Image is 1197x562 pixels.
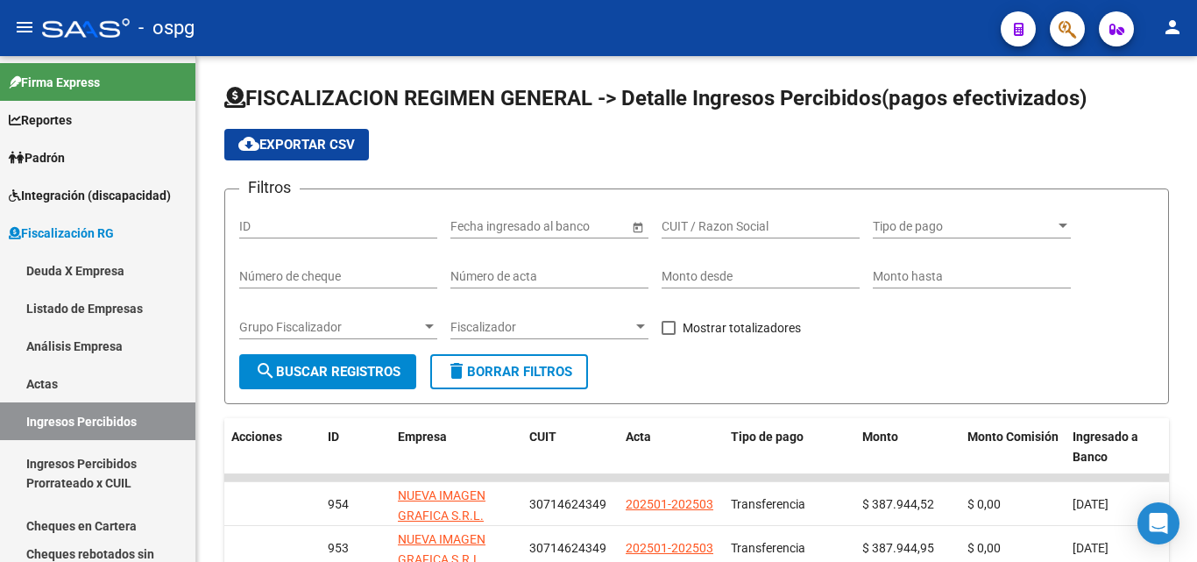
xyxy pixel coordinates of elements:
[731,541,805,555] span: Transferencia
[450,219,505,234] input: Start date
[683,317,801,338] span: Mostrar totalizadores
[255,364,400,380] span: Buscar Registros
[1073,430,1138,464] span: Ingresado a Banco
[238,137,355,153] span: Exportar CSV
[446,360,467,381] mat-icon: delete
[391,418,522,476] datatable-header-cell: Empresa
[321,418,391,476] datatable-header-cell: ID
[450,320,633,335] span: Fiscalizador
[529,430,556,444] span: CUIT
[138,9,195,47] span: - ospg
[238,133,259,154] mat-icon: cloud_download
[619,418,724,476] datatable-header-cell: Acta
[731,497,805,511] span: Transferencia
[731,430,804,444] span: Tipo de pago
[9,73,100,92] span: Firma Express
[1073,541,1108,555] span: [DATE]
[626,538,713,558] div: 202501-202503
[520,219,606,234] input: End date
[626,494,713,515] div: 202501-202503
[398,430,447,444] span: Empresa
[14,17,35,38] mat-icon: menu
[967,430,1059,444] span: Monto Comisión
[862,541,934,555] span: $ 387.944,95
[328,497,349,511] span: 954
[224,129,369,160] button: Exportar CSV
[224,418,321,476] datatable-header-cell: Acciones
[224,86,1087,110] span: FISCALIZACION REGIMEN GENERAL -> Detalle Ingresos Percibidos(pagos efectivizados)
[255,360,276,381] mat-icon: search
[9,186,171,205] span: Integración (discapacidad)
[9,224,114,243] span: Fiscalización RG
[239,354,416,389] button: Buscar Registros
[529,497,606,511] span: 30714624349
[239,320,421,335] span: Grupo Fiscalizador
[862,497,934,511] span: $ 387.944,52
[446,364,572,380] span: Borrar Filtros
[873,219,1055,234] span: Tipo de pago
[855,418,960,476] datatable-header-cell: Monto
[1073,497,1108,511] span: [DATE]
[1162,17,1183,38] mat-icon: person
[231,430,282,444] span: Acciones
[967,541,1001,555] span: $ 0,00
[529,541,606,555] span: 30714624349
[522,418,619,476] datatable-header-cell: CUIT
[724,418,855,476] datatable-header-cell: Tipo de pago
[628,217,647,236] button: Open calendar
[1066,418,1171,476] datatable-header-cell: Ingresado a Banco
[9,148,65,167] span: Padrón
[328,541,349,555] span: 953
[430,354,588,389] button: Borrar Filtros
[328,430,339,444] span: ID
[626,430,651,444] span: Acta
[9,110,72,130] span: Reportes
[967,497,1001,511] span: $ 0,00
[960,418,1066,476] datatable-header-cell: Monto Comisión
[398,488,485,523] span: NUEVA IMAGEN GRAFICA S.R.L.
[239,175,300,200] h3: Filtros
[862,430,898,444] span: Monto
[1137,502,1179,544] div: Open Intercom Messenger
